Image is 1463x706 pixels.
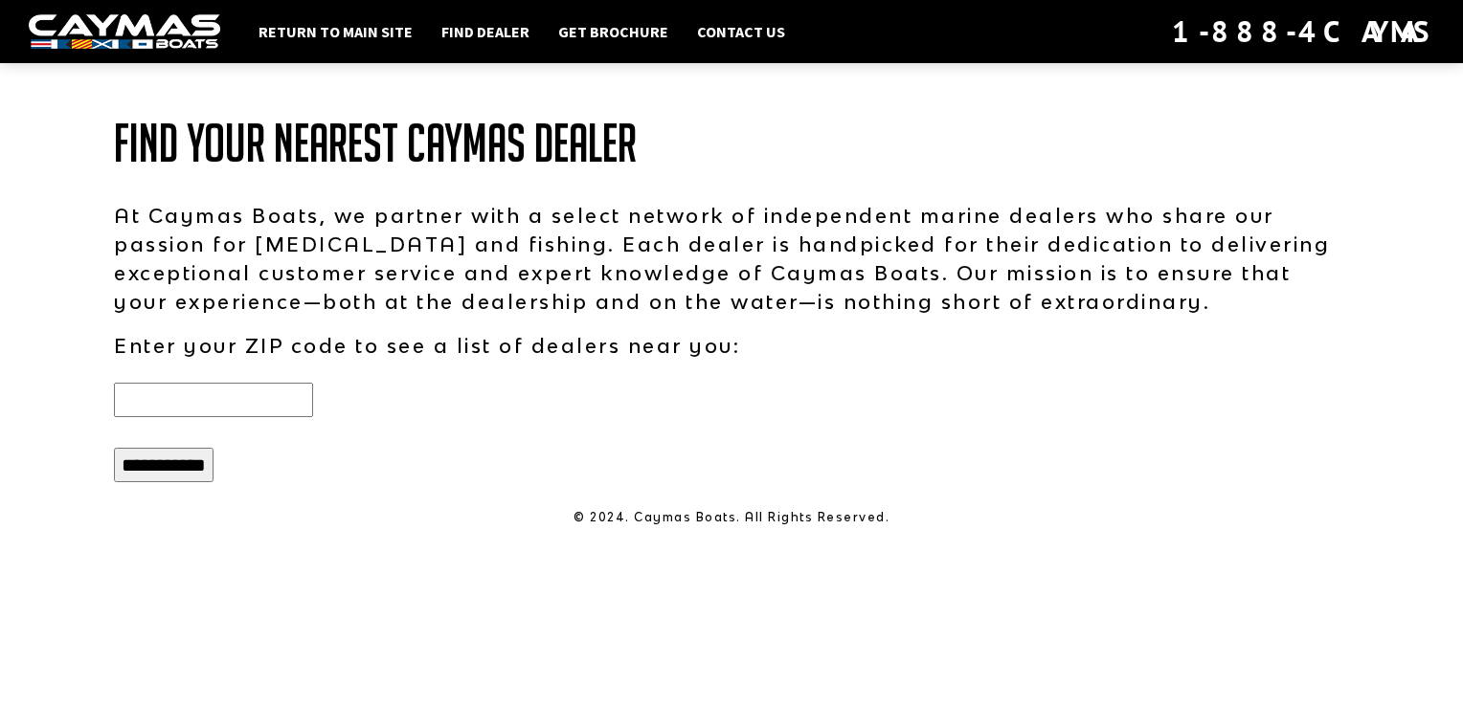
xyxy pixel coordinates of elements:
h1: Find Your Nearest Caymas Dealer [114,115,1349,172]
img: white-logo-c9c8dbefe5ff5ceceb0f0178aa75bf4bb51f6bca0971e226c86eb53dfe498488.png [29,14,220,50]
a: Find Dealer [432,19,539,44]
a: Get Brochure [549,19,678,44]
p: Enter your ZIP code to see a list of dealers near you: [114,331,1349,360]
a: Return to main site [249,19,422,44]
p: At Caymas Boats, we partner with a select network of independent marine dealers who share our pas... [114,201,1349,316]
a: Contact Us [687,19,795,44]
div: 1-888-4CAYMAS [1172,11,1434,53]
p: © 2024. Caymas Boats. All Rights Reserved. [114,509,1349,526]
